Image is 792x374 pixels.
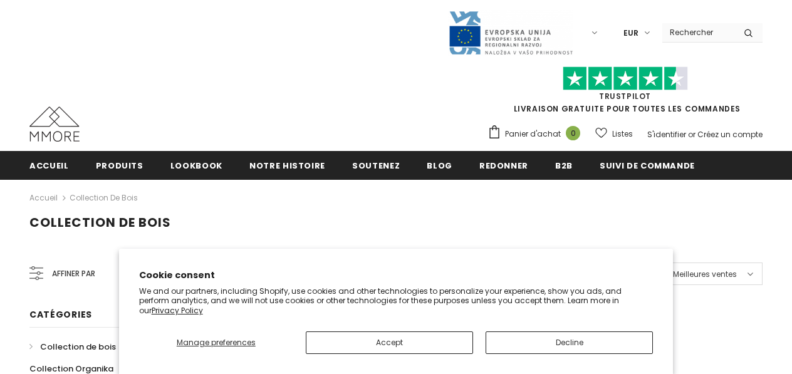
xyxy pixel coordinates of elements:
[563,66,688,91] img: Faites confiance aux étoiles pilotes
[697,129,763,140] a: Créez un compte
[40,341,116,353] span: Collection de bois
[70,192,138,203] a: Collection de bois
[96,160,143,172] span: Produits
[96,151,143,179] a: Produits
[487,72,763,114] span: LIVRAISON GRATUITE POUR TOUTES LES COMMANDES
[486,331,653,354] button: Decline
[479,160,528,172] span: Redonner
[139,286,654,316] p: We and our partners, including Shopify, use cookies and other technologies to personalize your ex...
[600,151,695,179] a: Suivi de commande
[555,151,573,179] a: B2B
[352,151,400,179] a: soutenez
[29,308,92,321] span: Catégories
[352,160,400,172] span: soutenez
[170,151,222,179] a: Lookbook
[487,125,586,143] a: Panier d'achat 0
[479,151,528,179] a: Redonner
[623,27,638,39] span: EUR
[306,331,473,354] button: Accept
[505,128,561,140] span: Panier d'achat
[427,151,452,179] a: Blog
[600,160,695,172] span: Suivi de commande
[612,128,633,140] span: Listes
[29,214,171,231] span: Collection de bois
[29,160,69,172] span: Accueil
[647,129,686,140] a: S'identifier
[595,123,633,145] a: Listes
[139,269,654,282] h2: Cookie consent
[427,160,452,172] span: Blog
[566,126,580,140] span: 0
[29,106,80,142] img: Cas MMORE
[29,336,116,358] a: Collection de bois
[52,267,95,281] span: Affiner par
[599,91,651,101] a: TrustPilot
[29,151,69,179] a: Accueil
[29,190,58,205] a: Accueil
[448,27,573,38] a: Javni Razpis
[177,337,256,348] span: Manage preferences
[249,151,325,179] a: Notre histoire
[139,331,293,354] button: Manage preferences
[152,305,203,316] a: Privacy Policy
[448,10,573,56] img: Javni Razpis
[688,129,696,140] span: or
[249,160,325,172] span: Notre histoire
[673,268,737,281] span: Meilleures ventes
[662,23,734,41] input: Search Site
[555,160,573,172] span: B2B
[170,160,222,172] span: Lookbook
